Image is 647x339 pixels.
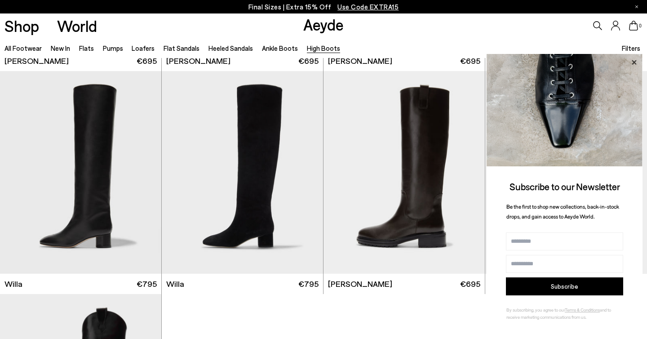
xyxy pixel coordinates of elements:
a: [PERSON_NAME] €695 [485,274,647,294]
span: [PERSON_NAME] [328,55,392,67]
a: New In [51,44,70,52]
div: 1 / 6 [162,71,323,274]
a: Pumps [103,44,123,52]
span: [PERSON_NAME] [4,55,69,67]
span: €795 [137,278,157,290]
img: Willa Suede Over-Knee Boots [162,71,323,274]
span: €795 [298,278,319,290]
span: Be the first to shop new collections, back-in-stock drops, and gain access to Aeyde World. [506,203,619,220]
a: Next slide Previous slide [162,71,323,274]
span: €695 [137,55,157,67]
span: Willa [4,278,22,290]
span: €695 [460,278,480,290]
img: Henry Knee-High Boots [485,71,647,274]
a: Next slide Previous slide [323,71,485,274]
img: Henry Knee-High Boots [323,71,485,274]
button: Subscribe [506,277,623,295]
a: Ankle Boots [262,44,298,52]
span: Navigate to /collections/ss25-final-sizes [337,3,399,11]
span: [PERSON_NAME] [328,278,392,290]
span: Filters [622,44,640,52]
span: €695 [460,55,480,67]
span: [PERSON_NAME] [166,55,230,67]
a: Aeyde [303,15,344,34]
span: Subscribe to our Newsletter [510,181,620,192]
a: [PERSON_NAME] €695 [162,51,323,71]
a: All Footwear [4,44,42,52]
span: Willa [166,278,184,290]
a: Loafers [132,44,155,52]
a: [PERSON_NAME] €695 [485,51,647,71]
a: [PERSON_NAME] €695 [323,274,485,294]
span: By subscribing, you agree to our [506,307,565,312]
a: Flat Sandals [164,44,199,52]
a: Shop [4,18,39,34]
a: World [57,18,97,34]
a: 0 [629,21,638,31]
a: Willa €795 [162,274,323,294]
div: 1 / 6 [323,71,485,274]
a: Terms & Conditions [565,307,600,312]
a: High Boots [307,44,340,52]
p: Final Sizes | Extra 15% Off [248,1,399,13]
span: €695 [298,55,319,67]
a: Heeled Sandals [208,44,253,52]
a: Flats [79,44,94,52]
span: 0 [638,23,643,28]
a: [PERSON_NAME] €695 [323,51,485,71]
img: ca3f721fb6ff708a270709c41d776025.jpg [487,54,643,166]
